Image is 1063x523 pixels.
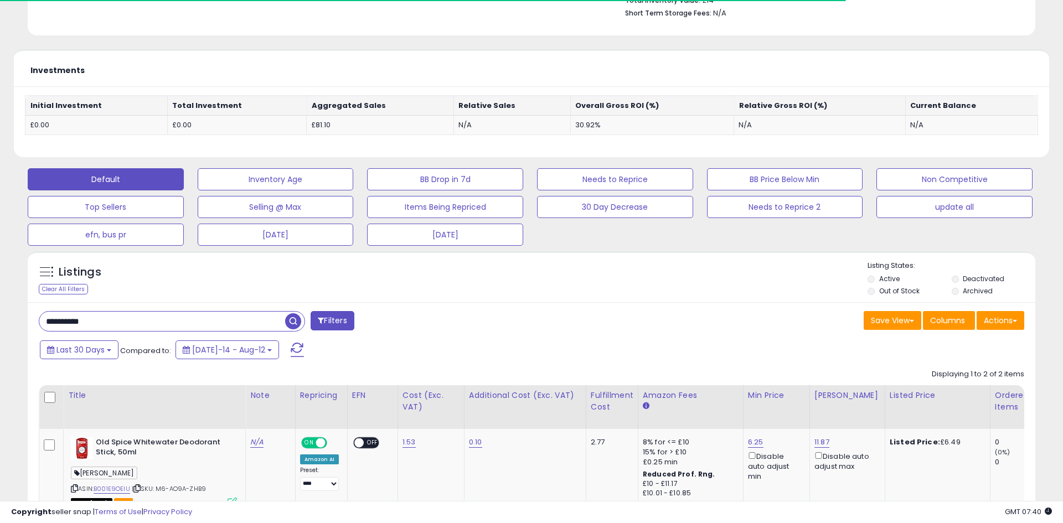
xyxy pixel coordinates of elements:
[453,96,570,116] th: Relative Sales
[300,467,339,491] div: Preset:
[25,115,168,135] td: £0.00
[11,506,51,517] strong: Copyright
[132,484,206,493] span: | SKU: M6-AO9A-ZHB9
[570,115,734,135] td: 30.92%
[367,224,523,246] button: [DATE]
[469,437,482,448] a: 0.10
[734,96,906,116] th: Relative Gross ROI (%)
[198,196,354,218] button: Selling @ Max
[59,265,101,280] h5: Listings
[995,437,1040,447] div: 0
[890,437,940,447] b: Listed Price:
[814,450,876,472] div: Disable auto adjust max
[453,115,570,135] td: N/A
[352,390,393,401] div: EFN
[814,437,829,448] a: 11.87
[890,437,982,447] div: £6.49
[364,438,381,447] span: OFF
[71,467,137,479] span: [PERSON_NAME]
[643,401,649,411] small: Amazon Fees.
[643,469,715,479] b: Reduced Prof. Rng.
[469,390,581,401] div: Additional Cost (Exc. VAT)
[995,457,1040,467] div: 0
[94,484,130,494] a: B001E9OEIU
[367,168,523,190] button: BB Drop in 7d
[905,96,1038,116] th: Current Balance
[11,507,192,517] div: seller snap | |
[864,311,921,330] button: Save View
[591,390,633,413] div: Fulfillment Cost
[643,390,739,401] div: Amazon Fees
[39,284,88,294] div: Clear All Filters
[748,390,805,401] div: Min Price
[71,498,112,508] span: All listings that are currently out of stock and unavailable for purchase on Amazon
[591,437,629,447] div: 2.77
[311,311,354,330] button: Filters
[40,340,118,359] button: Last 30 Days
[198,168,354,190] button: Inventory Age
[963,274,1004,283] label: Deactivated
[977,311,1024,330] button: Actions
[307,115,454,135] td: £81.10
[625,8,711,18] b: Short Term Storage Fees:
[643,489,735,498] div: £10.01 - £10.85
[748,437,763,448] a: 6.25
[96,437,230,460] b: Old Spice Whitewater Deodorant Stick, 50ml
[570,96,734,116] th: Overall Gross ROI (%)
[143,506,192,517] a: Privacy Policy
[537,196,693,218] button: 30 Day Decrease
[28,196,184,218] button: Top Sellers
[250,390,291,401] div: Note
[192,344,265,355] span: [DATE]-14 - Aug-12
[643,447,735,457] div: 15% for > £10
[643,437,735,447] div: 8% for <= £10
[198,224,354,246] button: [DATE]
[95,506,142,517] a: Terms of Use
[963,286,993,296] label: Archived
[932,369,1024,380] div: Displaying 1 to 2 of 2 items
[56,344,105,355] span: Last 30 Days
[300,390,343,401] div: Repricing
[814,390,880,401] div: [PERSON_NAME]
[643,457,735,467] div: £0.25 min
[167,96,306,116] th: Total Investment
[748,450,801,482] div: Disable auto adjust min
[403,437,416,448] a: 1.53
[930,315,965,326] span: Columns
[300,454,339,464] div: Amazon AI
[923,311,975,330] button: Columns
[114,498,133,508] span: FBA
[28,168,184,190] button: Default
[868,261,1035,271] p: Listing States:
[307,96,454,116] th: Aggregated Sales
[643,479,735,489] div: £10 - £11.17
[707,168,863,190] button: BB Price Below Min
[176,340,279,359] button: [DATE]-14 - Aug-12
[707,196,863,218] button: Needs to Reprice 2
[879,274,900,283] label: Active
[367,196,523,218] button: Items Being Repriced
[68,390,241,401] div: Title
[325,438,343,447] span: OFF
[120,345,171,356] span: Compared to:
[25,96,168,116] th: Initial Investment
[879,286,920,296] label: Out of Stock
[302,438,316,447] span: ON
[28,224,184,246] button: efn, bus pr
[71,437,93,459] img: 41gGkhVU8pL._SL40_.jpg
[876,196,1033,218] button: update all
[713,8,726,18] span: N/A
[1005,506,1052,517] span: 2025-09-12 07:40 GMT
[890,390,985,401] div: Listed Price
[876,168,1033,190] button: Non Competitive
[167,115,306,135] td: £0.00
[537,168,693,190] button: Needs to Reprice
[30,66,85,75] h5: Investments
[905,115,1038,135] td: N/A
[734,115,906,135] td: N/A
[250,437,264,448] a: N/A
[995,390,1035,413] div: Ordered Items
[995,448,1010,457] small: (0%)
[403,390,460,413] div: Cost (Exc. VAT)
